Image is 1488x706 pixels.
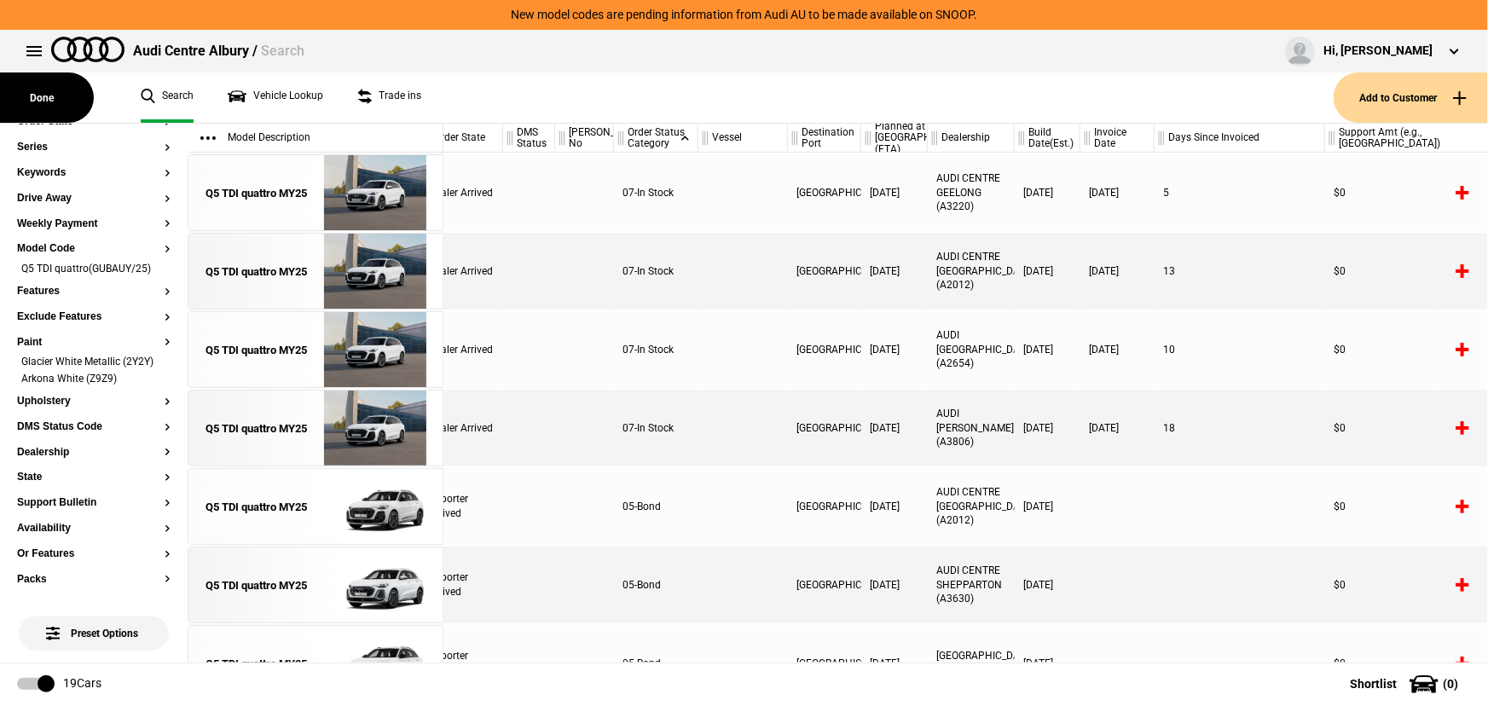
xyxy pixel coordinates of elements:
div: 05-Bond [614,468,698,545]
button: Upholstery [17,396,171,408]
section: Exclude Features [17,311,171,337]
a: Q5 TDI quattro MY25 [197,155,316,232]
a: Vehicle Lookup [228,72,323,123]
div: Destination Port [788,124,860,153]
li: Q5 TDI quattro(GUBAUY/25) [17,262,171,279]
div: [DATE] [861,625,928,702]
div: Invoice Date [1080,124,1154,153]
button: State [17,472,171,483]
div: Dealer Arrived [420,154,503,231]
div: 07-In Stock [614,154,698,231]
div: [PERSON_NAME] No [555,124,613,153]
div: AUDI CENTRE SHEPPARTON (A3630) [928,547,1015,623]
div: [DATE] [861,547,928,623]
div: [DATE] [1080,311,1155,388]
div: DMS Status [503,124,554,153]
div: [DATE] [1015,233,1080,310]
div: Dealer Arrived [420,311,503,388]
div: Importer Arrived [420,547,503,623]
button: Weekly Payment [17,218,171,230]
div: AUDI [GEOGRAPHIC_DATA] (A2654) [928,311,1015,388]
div: Dealer Arrived [420,390,503,466]
a: Q5 TDI quattro MY25 [197,312,316,389]
section: Or Features [17,548,171,574]
div: [DATE] [861,311,928,388]
button: Paint [17,337,171,349]
div: 19 Cars [63,675,101,692]
img: Audi_GUBAUY_25_FW_Z9Z9_3FU_PAH_6FJ_(Nadin:_3FU_6FJ_C56_PAH)_ext.png [316,626,434,703]
section: Availability [17,523,171,548]
button: Keywords [17,167,171,179]
span: Search [261,43,304,59]
div: Build Date(Est.) [1015,124,1080,153]
button: Dealership [17,447,171,459]
a: Q5 TDI quattro MY25 [197,469,316,546]
div: [DATE] [861,233,928,310]
div: [DATE] [861,390,928,466]
div: AUDI CENTRE GEELONG (A3220) [928,154,1015,231]
div: 5 [1155,154,1325,231]
button: Add to Customer [1334,72,1488,123]
button: Exclude Features [17,311,171,323]
a: Q5 TDI quattro MY25 [197,391,316,467]
a: Q5 TDI quattro MY25 [197,234,316,310]
img: Audi_GUBAUY_25_FW_Z9Z9_3FU_PAH_6FJ_(Nadin:_3FU_6FJ_C56_PAH)_ext.png [316,469,434,546]
section: Upholstery [17,396,171,421]
img: Audi_GUBAUY_25_FW_2Y2Y_3FU_WA9_PAH_WA7_6FJ_PYH_F80_H65_(Nadin:_3FU_6FJ_C56_F80_H65_PAH_PYH_WA7_WA... [316,391,434,467]
div: 05-Bond [614,547,698,623]
section: Series [17,142,171,167]
div: 10 [1155,311,1325,388]
li: Arkona White (Z9Z9) [17,372,171,389]
section: State [17,472,171,497]
div: Q5 TDI quattro MY25 [206,657,307,672]
img: audi.png [51,37,124,62]
section: DMS Status Code [17,421,171,447]
div: [GEOGRAPHIC_DATA] [788,154,861,231]
div: Order Status Category [614,124,698,153]
div: [DATE] [861,468,928,545]
div: AUDI CENTRE [GEOGRAPHIC_DATA] (A2012) [928,468,1015,545]
div: 18 [1155,390,1325,466]
div: 13 [1155,233,1325,310]
button: Availability [17,523,171,535]
span: Preset Options [49,606,138,639]
section: Model CodeQ5 TDI quattro(GUBAUY/25) [17,243,171,286]
div: [DATE] [1080,154,1155,231]
div: Dealer Arrived [420,233,503,310]
button: Drive Away [17,193,171,205]
div: Q5 TDI quattro MY25 [206,578,307,593]
a: Search [141,72,194,123]
div: [DATE] [1015,547,1080,623]
section: Drive Away [17,193,171,218]
div: Q5 TDI quattro MY25 [206,500,307,515]
div: Importer Arrived [420,625,503,702]
div: Q5 TDI quattro MY25 [206,186,307,201]
section: Packs [17,574,171,599]
div: [DATE] [1015,390,1080,466]
button: Support Bulletin [17,497,171,509]
div: Hi, [PERSON_NAME] [1323,43,1433,60]
section: Support Bulletin [17,497,171,523]
section: Weekly Payment [17,218,171,244]
div: 07-In Stock [614,233,698,310]
div: [GEOGRAPHIC_DATA] [788,547,861,623]
div: [GEOGRAPHIC_DATA] [788,233,861,310]
div: [GEOGRAPHIC_DATA] [788,468,861,545]
section: Order State [17,116,171,142]
div: Days Since Invoiced [1155,124,1324,153]
div: 07-In Stock [614,390,698,466]
button: DMS Status Code [17,421,171,433]
button: Model Code [17,243,171,255]
div: Q5 TDI quattro MY25 [206,421,307,437]
div: [DATE] [1015,625,1080,702]
div: Importer Arrived [420,468,503,545]
div: Vessel [698,124,787,153]
div: [GEOGRAPHIC_DATA] [788,390,861,466]
div: [DATE] [861,154,928,231]
img: Audi_GUBAUY_25_FW_2Y2Y_3FU_(Nadin:_3FU_C56)_ext.png [316,547,434,624]
div: [GEOGRAPHIC_DATA] [788,311,861,388]
section: Dealership [17,447,171,472]
button: Features [17,286,171,298]
div: [DATE] [1015,311,1080,388]
div: AUDI CENTRE [GEOGRAPHIC_DATA] (A2012) [928,233,1015,310]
